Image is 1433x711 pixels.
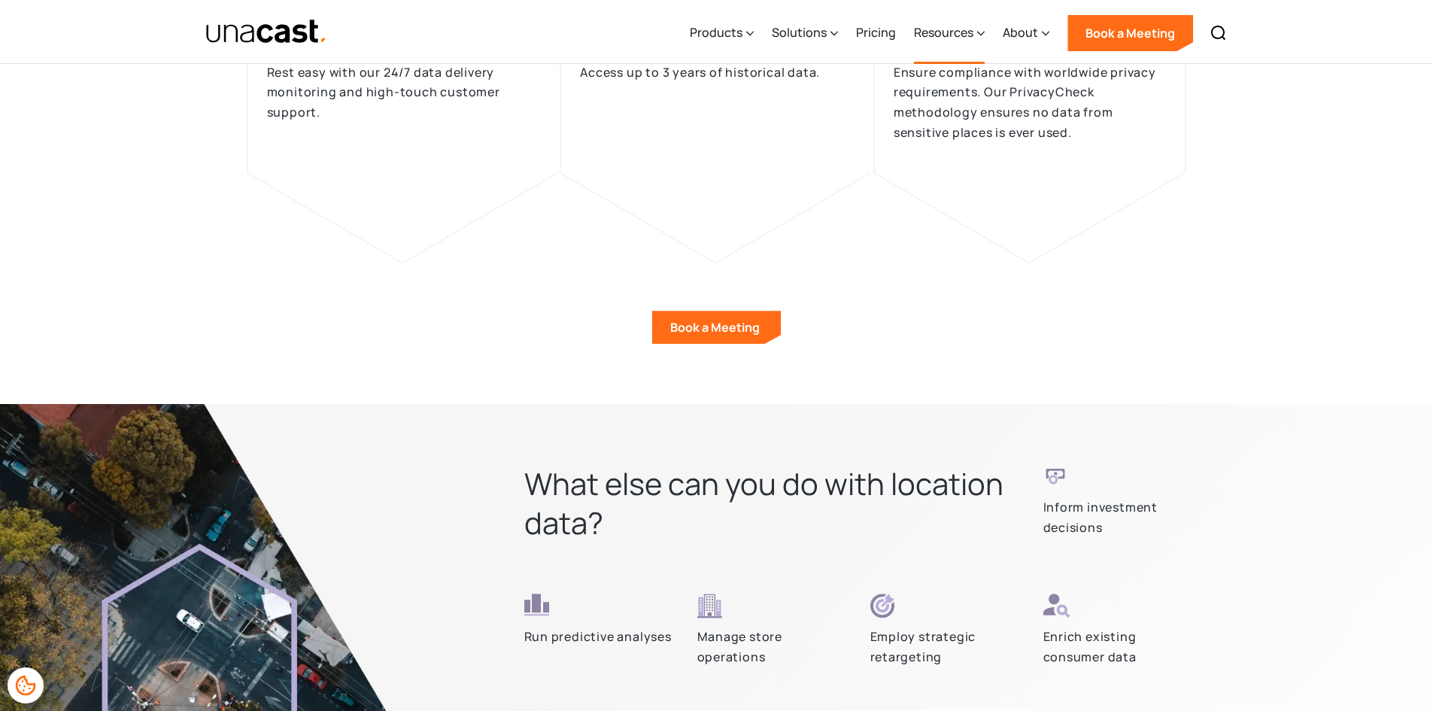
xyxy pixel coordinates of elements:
a: home [205,19,328,45]
div: Products [690,23,742,41]
div: Solutions [772,2,838,64]
p: Access up to 3 years of historical data. [580,62,820,83]
a: Book a Meeting [1067,15,1193,51]
div: Resources [914,23,973,41]
img: Search icon [1210,24,1228,42]
div: About [1003,2,1049,64]
div: Products [690,2,754,64]
p: Employ strategic retargeting [870,627,1025,667]
a: Pricing [856,2,896,64]
div: Solutions [772,23,827,41]
p: Enrich existing consumer data [1043,627,1198,667]
p: Run predictive analyses [524,627,672,647]
p: Inform investment decisions [1043,497,1198,537]
div: Cookie Preferences [8,667,44,703]
p: Ensure compliance with worldwide privacy requirements. Our PrivacyCheck methodology ensures no da... [894,62,1167,143]
a: Book a Meeting [652,311,781,344]
div: Resources [914,2,985,64]
p: Rest easy with our 24/7 data delivery monitoring and high-touch customer support. [267,62,542,123]
h2: What else can you do with location data? [524,464,1025,542]
div: About [1003,23,1038,41]
img: Unacast text logo [205,19,328,45]
p: Manage store operations [697,627,852,667]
